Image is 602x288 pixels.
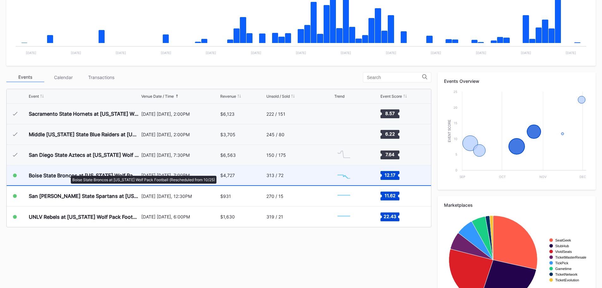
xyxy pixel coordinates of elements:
div: Calendar [44,72,82,82]
div: 150 / 175 [266,152,286,158]
div: Unsold / Sold [266,94,290,99]
text: [DATE] [116,51,126,55]
text: Oct [499,175,506,179]
text: 11.62 [384,193,395,198]
text: 25 [453,90,457,94]
div: Marketplaces [444,202,589,208]
div: Boise State Broncos at [US_STATE] Wolf Pack Football (Rescheduled from 10/25) [29,172,140,179]
svg: Chart title [334,168,353,183]
text: TickPick [555,261,569,265]
div: 270 / 15 [266,193,283,199]
div: [DATE] [DATE], 12:30PM [141,193,219,199]
text: 20 [453,106,457,109]
text: SeatGeek [555,238,571,242]
text: 15 [454,121,457,125]
text: 22.43 [384,213,396,219]
text: [DATE] [71,51,81,55]
div: Event Score [380,94,402,99]
text: 6.22 [385,131,395,137]
text: 8.57 [385,111,395,116]
div: 319 / 21 [266,214,283,219]
text: StubHub [555,244,569,248]
div: $6,563 [220,152,236,158]
div: $6,123 [220,111,234,117]
div: [DATE] [DATE], 7:30PM [141,152,219,158]
div: Events [6,72,44,82]
div: Venue Date / Time [141,94,174,99]
text: [DATE] [26,51,36,55]
text: [DATE] [476,51,486,55]
text: [DATE] [161,51,171,55]
div: Event [29,94,39,99]
text: Gametime [555,267,572,271]
div: [DATE] [DATE], 2:00PM [141,111,219,117]
div: Trend [334,94,344,99]
text: VividSeats [555,250,572,254]
text: Dec [580,175,586,179]
div: Transactions [82,72,120,82]
text: TicketMasterResale [555,255,586,259]
text: 5 [455,152,457,156]
svg: Chart title [334,188,353,204]
text: TicketEvolution [555,278,579,282]
svg: Chart title [334,106,353,122]
div: Sacramento State Hornets at [US_STATE] Wolf Pack Football [29,111,140,117]
text: Sep [459,175,465,179]
div: 313 / 72 [266,173,283,178]
div: San Diego State Aztecs at [US_STATE] Wolf Pack Football [29,152,140,158]
div: Middle [US_STATE] State Blue Raiders at [US_STATE] Wolf Pack [29,131,140,138]
div: 222 / 151 [266,111,285,117]
div: $931 [220,193,231,199]
text: 0 [455,168,457,172]
div: Events Overview [444,78,589,84]
text: 10 [454,137,457,141]
text: 12.17 [385,172,395,177]
div: $3,705 [220,132,235,137]
text: Event Score [448,119,451,142]
div: San [PERSON_NAME] State Spartans at [US_STATE] Wolf Pack Football [29,193,140,199]
text: [DATE] [251,51,261,55]
div: 245 / 80 [266,132,284,137]
div: $1,630 [220,214,235,219]
text: [DATE] [521,51,531,55]
div: Revenue [220,94,236,99]
div: $4,727 [220,173,235,178]
text: 7.64 [386,152,394,157]
div: UNLV Rebels at [US_STATE] Wolf Pack Football [29,214,140,220]
div: [DATE] [DATE], 2:00PM [141,132,219,137]
text: Nov [539,175,547,179]
svg: Chart title [334,209,353,225]
text: [DATE] [431,51,441,55]
text: TicketNetwork [555,273,578,276]
text: [DATE] [206,51,216,55]
svg: Chart title [334,126,353,142]
text: [DATE] [296,51,306,55]
text: [DATE] [341,51,351,55]
div: [DATE] [DATE], 6:00PM [141,214,219,219]
input: Search [367,75,422,80]
svg: Chart title [444,89,589,183]
text: [DATE] [386,51,396,55]
div: [DATE] [DATE], 7:00PM [141,173,219,178]
svg: Chart title [334,147,353,163]
text: [DATE] [566,51,576,55]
